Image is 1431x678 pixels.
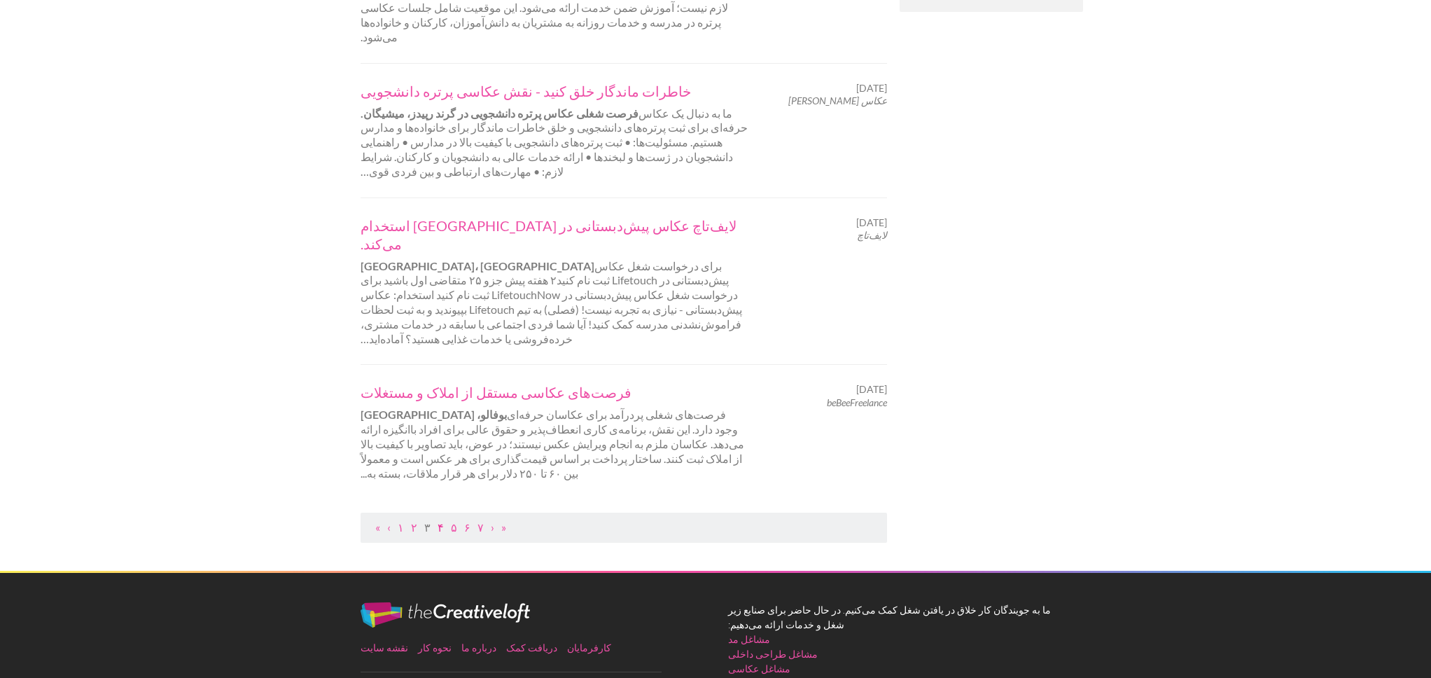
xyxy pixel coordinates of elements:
[418,642,452,653] a: نحوه کار
[361,259,742,345] font: برای درخواست شغل عکاس پیش‌دبستانی در Lifetouch ثبت نام کنید۲ هفته پیش جزو ۲۵ متقاضی اول باشید برا...
[361,106,638,120] font: فرصت شغلی عکاس پرتره دانشجویی در گرند رپیدز، میشیگان.
[361,383,750,401] a: فرصت‌های عکاسی مستقل از املاک و مستغلات
[361,408,507,421] font: بوفالو، [GEOGRAPHIC_DATA]
[361,602,530,628] img: اتاق زیر شیروانی خلاق
[506,642,557,653] a: دریافت کمک
[827,396,887,408] font: beBeeFreelance
[411,520,417,534] font: ۲
[361,216,750,253] a: لایف‌تاچ عکاس پیش‌دبستانی در [GEOGRAPHIC_DATA] استخدام می‌کند.
[788,95,887,106] font: عکاس [PERSON_NAME]
[361,642,408,653] a: نقشه سایت
[424,520,431,534] a: صفحه ۳
[491,520,494,534] font: ›
[501,520,506,534] font: »
[477,520,484,534] a: صفحه ۷
[398,520,404,534] a: صفحه ۱
[375,520,380,534] font: «
[361,384,631,401] font: فرصت‌های عکاسی مستقل از املاک و مستغلات
[728,633,770,645] font: مشاغل مد
[361,259,594,272] font: [GEOGRAPHIC_DATA]، [GEOGRAPHIC_DATA]
[451,520,457,534] font: ۵
[464,520,470,534] font: ۶
[728,661,790,676] a: مشاغل عکاسی
[438,520,444,534] font: ۴
[361,82,750,100] a: خاطرات ماندگار خلق کنید - نقش عکاسی پرتره دانشجویی
[361,83,691,99] font: خاطرات ماندگار خلق کنید - نقش عکاسی پرتره دانشجویی
[438,520,444,534] a: صفحه ۴
[387,520,391,534] a: صفحه قبلی
[856,216,887,228] font: [DATE]
[424,520,431,534] font: ۳
[501,520,506,534] a: صفحه آخر، صفحه ۲۷۹۳
[567,642,611,653] a: کارفرمایان
[387,520,391,534] font: ‹
[361,106,748,178] font: ما به دنبال یک عکاس حرفه‌ای برای ثبت پرتره‌های دانشجویی و خلق خاطرات ماندگار برای خانواده‌ها و مد...
[728,632,770,646] a: مشاغل مد
[728,663,790,674] font: مشاغل عکاسی
[461,642,496,653] a: درباره ما
[857,229,887,241] font: لایف‌تاچ
[477,520,484,534] font: ۷
[728,604,1051,630] font: ما به جویندگان کار خلاق در یافتن شغل کمک می‌کنیم. در حال حاضر برای صنایع زیر شغل و خدمات ارائه می...
[411,520,417,534] a: صفحه ۲
[398,520,404,534] font: ۱
[728,646,818,661] a: مشاغل طراحی داخلی
[464,520,470,534] a: صفحه ۶
[375,520,380,534] a: صفحه اول
[728,648,818,660] font: مشاغل طراحی داخلی
[856,82,887,94] font: [DATE]
[856,383,887,395] font: [DATE]
[491,520,494,534] a: صفحه بعدی
[451,520,457,534] a: صفحه ۵
[361,408,744,479] font: فرصت‌های شغلی پردرآمد برای عکاسان حرفه‌ای وجود دارد. این نقش، برنامه‌ی کاری انعطاف‌پذیر و حقوق عا...
[361,217,737,252] font: لایف‌تاچ عکاس پیش‌دبستانی در [GEOGRAPHIC_DATA] استخدام می‌کند.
